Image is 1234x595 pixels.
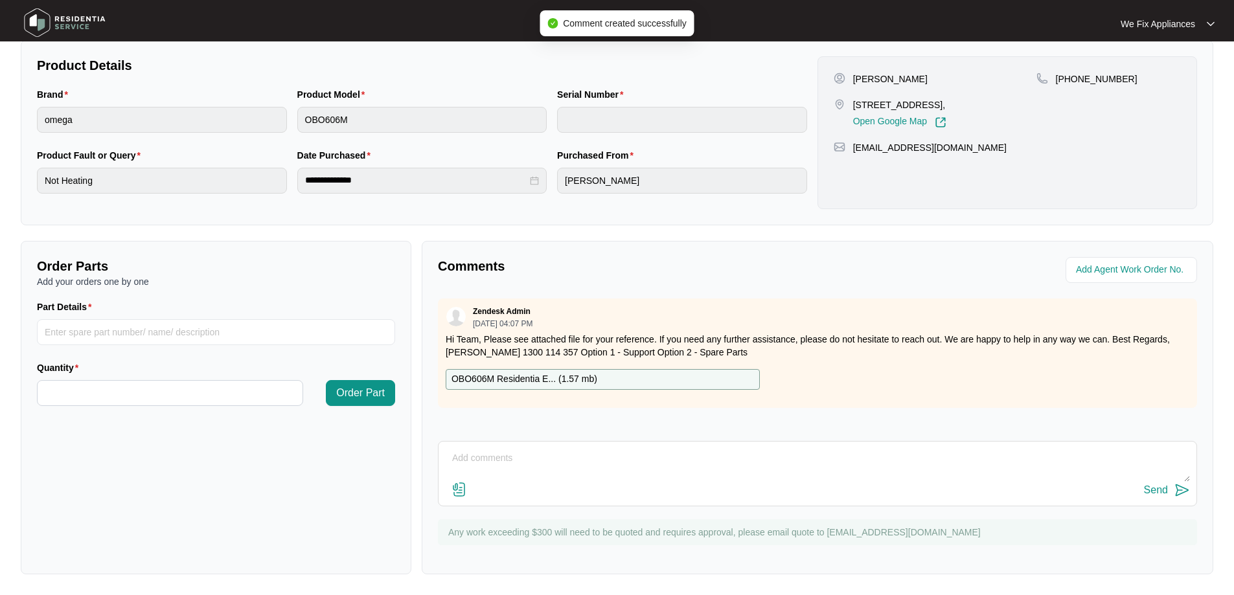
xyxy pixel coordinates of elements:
input: Product Fault or Query [37,168,287,194]
img: map-pin [834,98,845,110]
img: send-icon.svg [1174,482,1190,498]
a: Open Google Map [853,117,946,128]
input: Product Model [297,107,547,133]
img: user-pin [834,73,845,84]
p: We Fix Appliances [1121,17,1195,30]
p: [PERSON_NAME] [853,73,928,85]
input: Serial Number [557,107,807,133]
label: Product Model [297,88,371,101]
p: Hi Team, Please see attached file for your reference. If you need any further assistance, please ... [446,333,1189,359]
p: Any work exceeding $300 will need to be quoted and requires approval, please email quote to [EMAI... [448,526,1191,539]
span: Order Part [336,385,385,401]
img: map-pin [834,141,845,153]
input: Part Details [37,319,395,345]
span: check-circle [547,18,558,28]
label: Purchased From [557,149,639,162]
label: Part Details [37,300,97,313]
div: Send [1144,484,1168,496]
button: Order Part [326,380,395,406]
p: [PHONE_NUMBER] [1056,73,1137,85]
label: Serial Number [557,88,628,101]
p: OBO606M Residentia E... ( 1.57 mb ) [451,372,597,387]
p: Product Details [37,56,807,74]
p: [DATE] 04:07 PM [473,320,532,328]
button: Send [1144,482,1190,499]
input: Brand [37,107,287,133]
img: user.svg [446,307,466,326]
p: Order Parts [37,257,395,275]
input: Date Purchased [305,174,528,187]
img: Link-External [935,117,946,128]
img: file-attachment-doc.svg [451,482,467,497]
input: Purchased From [557,168,807,194]
input: Add Agent Work Order No. [1076,262,1189,278]
p: Comments [438,257,808,275]
img: residentia service logo [19,3,110,42]
span: Comment created successfully [563,18,687,28]
label: Quantity [37,361,84,374]
label: Date Purchased [297,149,376,162]
p: [STREET_ADDRESS], [853,98,946,111]
input: Quantity [38,381,303,405]
img: dropdown arrow [1207,21,1215,27]
p: [EMAIL_ADDRESS][DOMAIN_NAME] [853,141,1007,154]
p: Add your orders one by one [37,275,395,288]
p: Zendesk Admin [473,306,531,317]
img: map-pin [1036,73,1048,84]
label: Brand [37,88,73,101]
label: Product Fault or Query [37,149,146,162]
